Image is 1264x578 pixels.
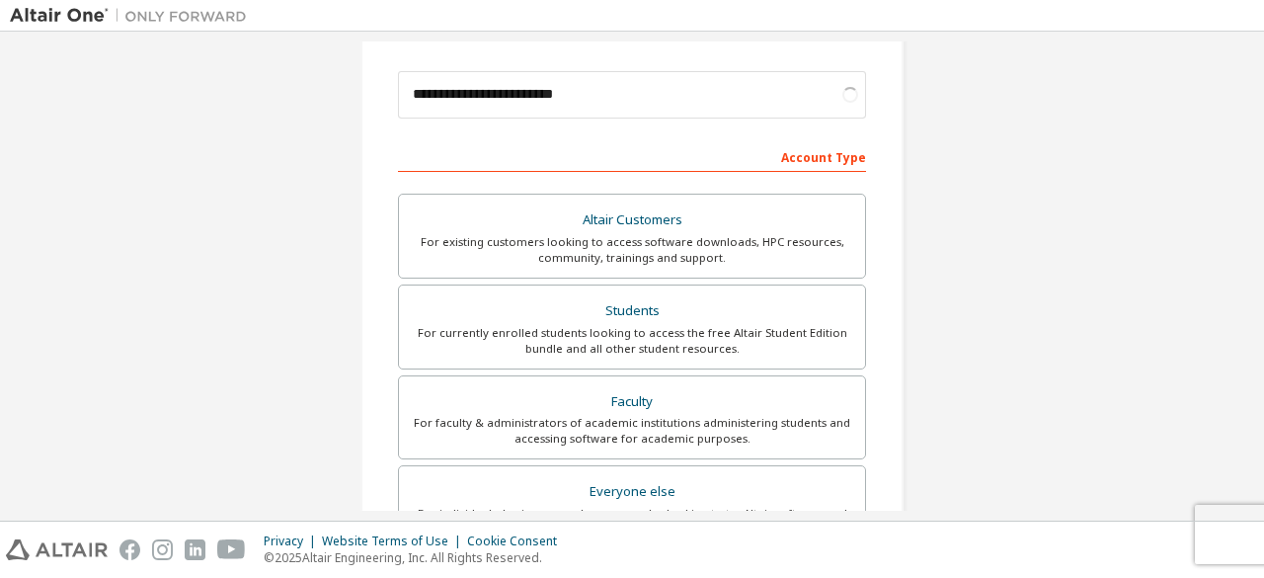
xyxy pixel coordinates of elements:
[264,534,322,549] div: Privacy
[119,539,140,560] img: facebook.svg
[264,549,569,566] p: © 2025 Altair Engineering, Inc. All Rights Reserved.
[217,539,246,560] img: youtube.svg
[322,534,467,549] div: Website Terms of Use
[185,539,205,560] img: linkedin.svg
[152,539,173,560] img: instagram.svg
[411,388,853,416] div: Faculty
[411,415,853,447] div: For faculty & administrators of academic institutions administering students and accessing softwa...
[411,478,853,506] div: Everyone else
[411,506,853,537] div: For individuals, businesses and everyone else looking to try Altair software and explore our prod...
[411,297,853,325] div: Students
[467,534,569,549] div: Cookie Consent
[398,140,866,172] div: Account Type
[6,539,108,560] img: altair_logo.svg
[411,234,853,266] div: For existing customers looking to access software downloads, HPC resources, community, trainings ...
[411,325,853,357] div: For currently enrolled students looking to access the free Altair Student Edition bundle and all ...
[10,6,257,26] img: Altair One
[411,206,853,234] div: Altair Customers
